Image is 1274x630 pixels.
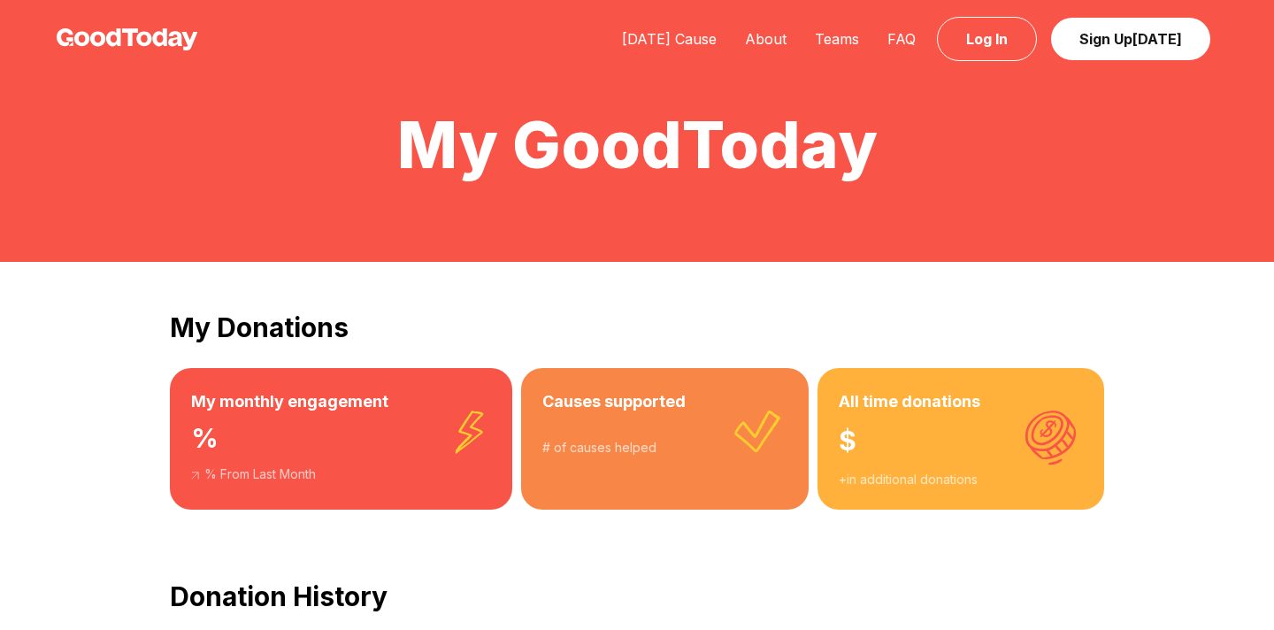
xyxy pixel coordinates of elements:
a: Log In [937,17,1037,61]
a: [DATE] Cause [608,30,731,48]
img: GoodToday [57,28,198,50]
div: + in additional donations [839,471,1083,488]
a: Teams [801,30,873,48]
h3: Causes supported [542,389,788,414]
h2: My Donations [170,311,1104,343]
div: # of causes helped [542,439,788,457]
div: % [191,414,491,465]
h3: All time donations [839,389,1083,414]
a: Sign Up[DATE] [1051,18,1210,60]
span: [DATE] [1132,30,1182,48]
div: $ [839,414,1083,471]
div: % From Last Month [191,465,491,483]
a: About [731,30,801,48]
h3: My monthly engagement [191,389,491,414]
h2: Donation History [170,580,1104,612]
a: FAQ [873,30,930,48]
